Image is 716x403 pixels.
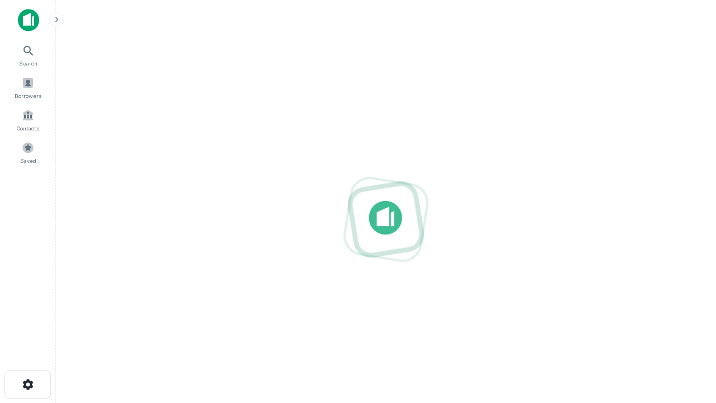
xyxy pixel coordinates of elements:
iframe: Chat Widget [660,278,716,331]
span: Saved [20,156,36,165]
a: Borrowers [3,72,53,102]
a: Contacts [3,105,53,135]
span: Search [19,59,37,68]
span: Borrowers [15,91,41,100]
img: capitalize-icon.png [18,9,39,31]
a: Search [3,40,53,70]
span: Contacts [17,124,39,133]
a: Saved [3,137,53,167]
